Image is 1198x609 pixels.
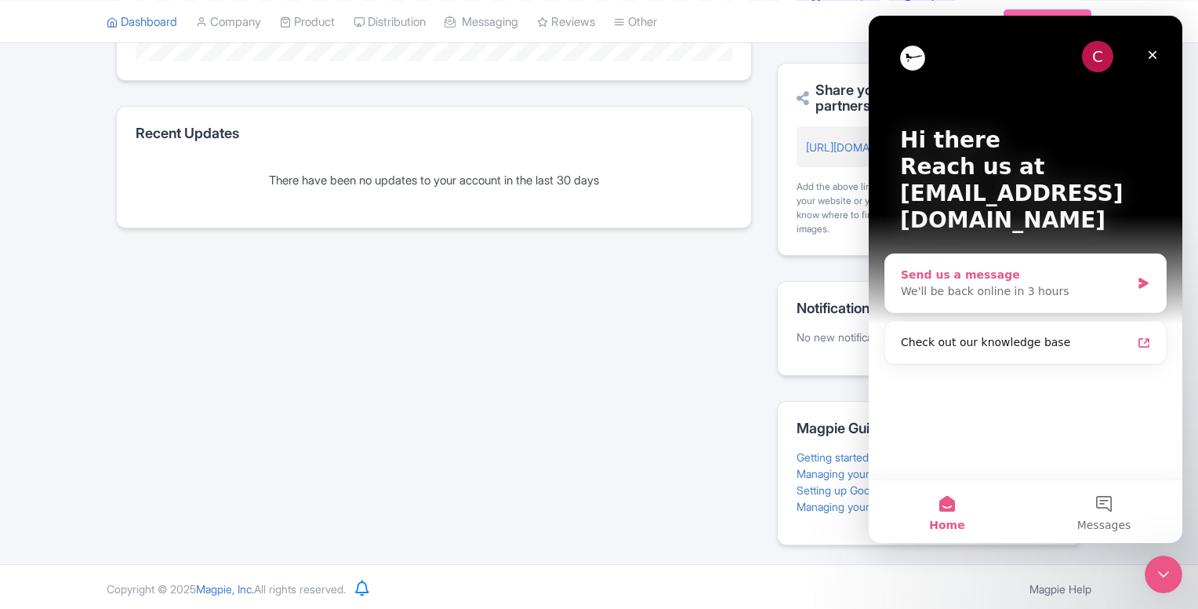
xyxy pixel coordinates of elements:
h2: Magpie Guides [797,421,1062,436]
a: Managing your products [797,467,916,480]
span: Magpie, Inc. [196,582,254,596]
a: Getting started with Magpie [797,450,931,464]
iframe: Intercom live chat [1145,556,1182,593]
h2: Share your Magpie profile with your partners [797,82,1062,114]
div: There have been no updates to your account in the last 30 days [136,172,732,190]
a: Magpie Help [1029,582,1091,596]
div: Copyright © 2025 All rights reserved. [97,581,355,597]
h2: Notifications from Magpie [797,301,1062,316]
a: Setting up Google Things to do [797,483,950,497]
a: [URL][DOMAIN_NAME] [806,140,918,154]
iframe: Intercom live chat [869,16,1182,543]
div: Add the above link to your industry partner / trade pages of your website or your email signature... [797,180,1062,236]
a: Subscription [1004,9,1091,33]
p: No new notifications. [797,329,1062,345]
a: Managing your distribution [797,500,927,513]
h2: Recent Updates [136,126,732,141]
